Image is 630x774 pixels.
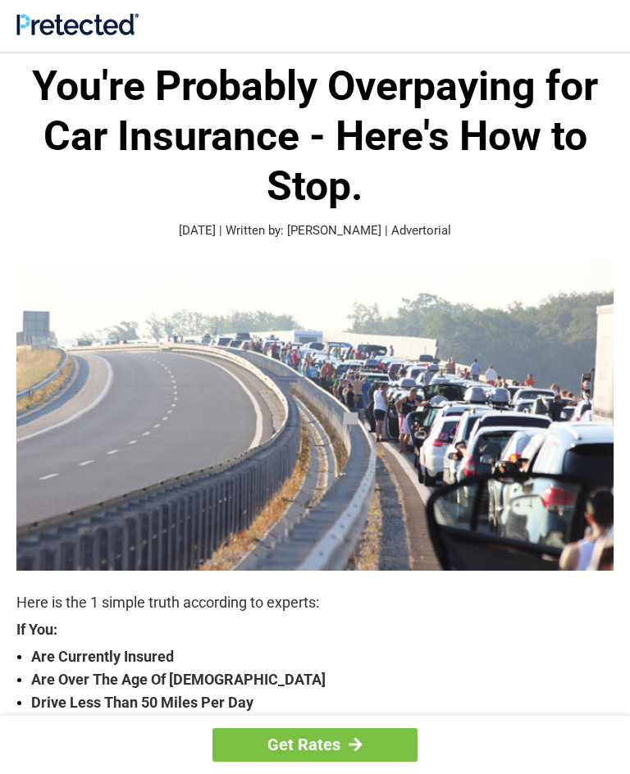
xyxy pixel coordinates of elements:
[31,668,614,691] strong: Are Over The Age Of [DEMOGRAPHIC_DATA]
[16,13,139,35] img: Site Logo
[16,23,139,39] a: Site Logo
[16,591,614,614] p: Here is the 1 simple truth according to experts:
[31,645,614,668] strong: Are Currently Insured
[31,691,614,714] strong: Drive Less Than 50 Miles Per Day
[16,61,614,212] h1: You're Probably Overpaying for Car Insurance - Here's How to Stop.
[16,622,614,637] strong: If You:
[16,221,614,240] p: [DATE] | Written by: [PERSON_NAME] | Advertorial
[31,714,614,737] strong: Live In A Qualified Zip Code
[212,728,418,762] a: Get Rates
